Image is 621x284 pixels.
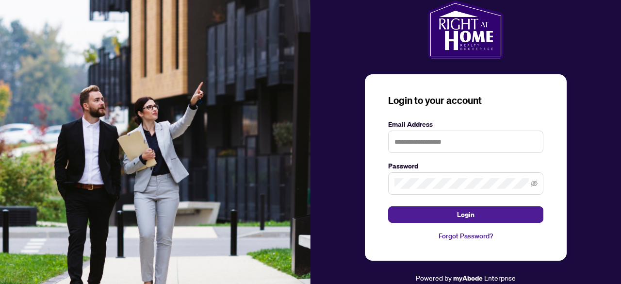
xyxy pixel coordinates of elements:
[428,0,503,59] img: ma-logo
[453,273,483,284] a: myAbode
[388,161,543,171] label: Password
[388,206,543,223] button: Login
[531,180,538,187] span: eye-invisible
[416,273,452,282] span: Powered by
[484,273,516,282] span: Enterprise
[388,119,543,130] label: Email Address
[388,94,543,107] h3: Login to your account
[457,207,474,222] span: Login
[388,231,543,241] a: Forgot Password?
